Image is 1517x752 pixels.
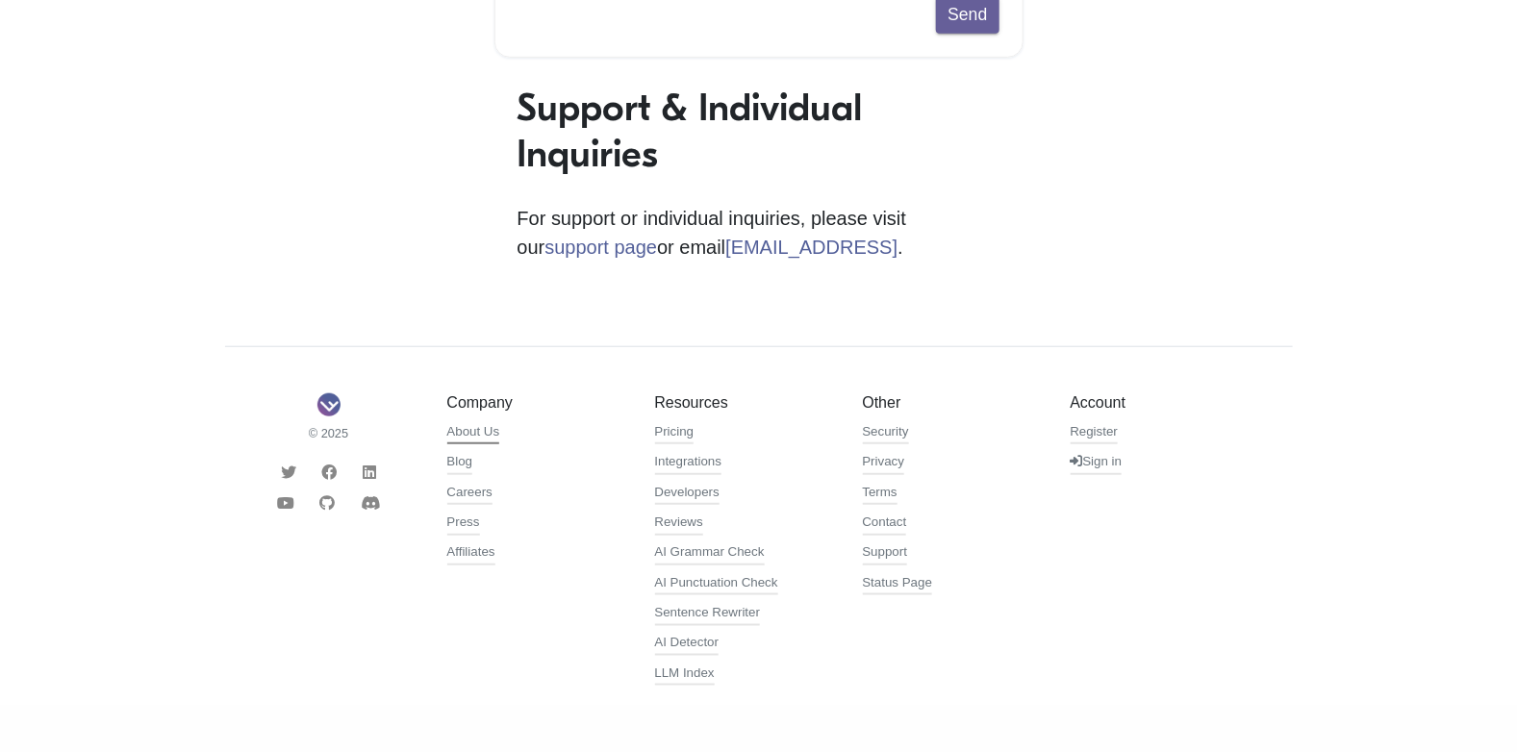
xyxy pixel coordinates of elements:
a: support page [544,237,657,258]
a: Blog [447,452,473,475]
a: AI Detector [655,633,720,656]
a: LLM Index [655,664,715,687]
a: Press [447,513,480,536]
i: Discord [361,495,380,511]
a: About Us [447,422,500,445]
h1: Support & Individual Inquiries [518,85,1000,177]
a: Privacy [863,452,905,475]
a: Status Page [863,573,933,596]
a: Support [863,542,908,565]
a: Register [1071,422,1119,445]
a: Integrations [655,452,722,475]
a: Careers [447,483,493,506]
a: Contact [863,513,907,536]
i: Twitter [281,464,296,480]
h5: Other [863,393,1042,412]
i: Github [320,495,336,511]
a: Reviews [655,513,703,536]
a: Affiliates [447,542,495,565]
a: Developers [655,483,720,506]
h5: Company [447,393,626,412]
h5: Account [1071,393,1250,412]
p: For support or individual inquiries, please visit our or email . [518,204,1000,262]
h5: Resources [655,393,834,412]
small: © 2025 [240,424,418,442]
a: Sign in [1071,452,1123,475]
a: AI Grammar Check [655,542,765,565]
i: Facebook [322,464,338,480]
img: Sapling Logo [317,393,341,416]
a: Security [863,422,909,445]
a: [EMAIL_ADDRESS] [725,237,898,258]
a: Terms [863,483,898,506]
a: Sentence Rewriter [655,603,761,626]
a: AI Punctuation Check [655,573,778,596]
i: LinkedIn [363,464,376,480]
a: Pricing [655,422,695,445]
i: Youtube [277,495,294,511]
